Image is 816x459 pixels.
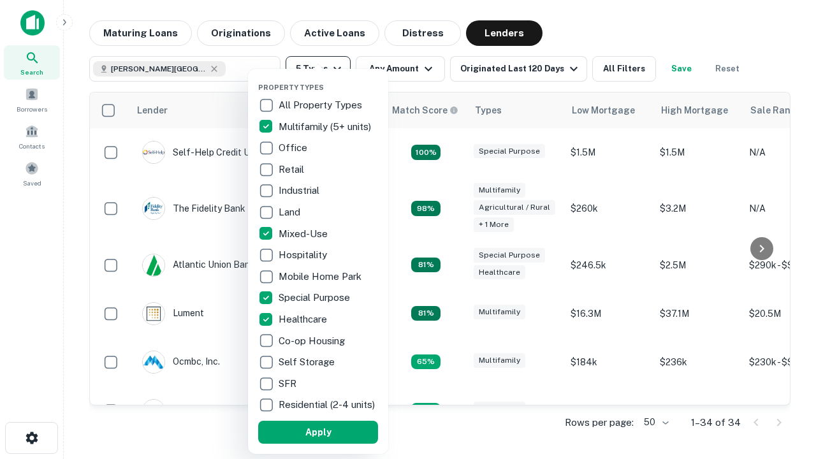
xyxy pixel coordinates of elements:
p: All Property Types [279,98,365,113]
p: Multifamily (5+ units) [279,119,374,135]
p: Special Purpose [279,290,353,305]
p: Healthcare [279,312,330,327]
p: Mobile Home Park [279,269,364,284]
span: Property Types [258,84,324,91]
p: Self Storage [279,354,337,370]
p: Office [279,140,310,156]
iframe: Chat Widget [752,316,816,377]
p: Industrial [279,183,322,198]
p: Land [279,205,303,220]
button: Apply [258,421,378,444]
p: Residential (2-4 units) [279,397,377,412]
p: Co-op Housing [279,333,347,349]
p: SFR [279,376,299,391]
p: Mixed-Use [279,226,330,242]
p: Retail [279,162,307,177]
p: Hospitality [279,247,330,263]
